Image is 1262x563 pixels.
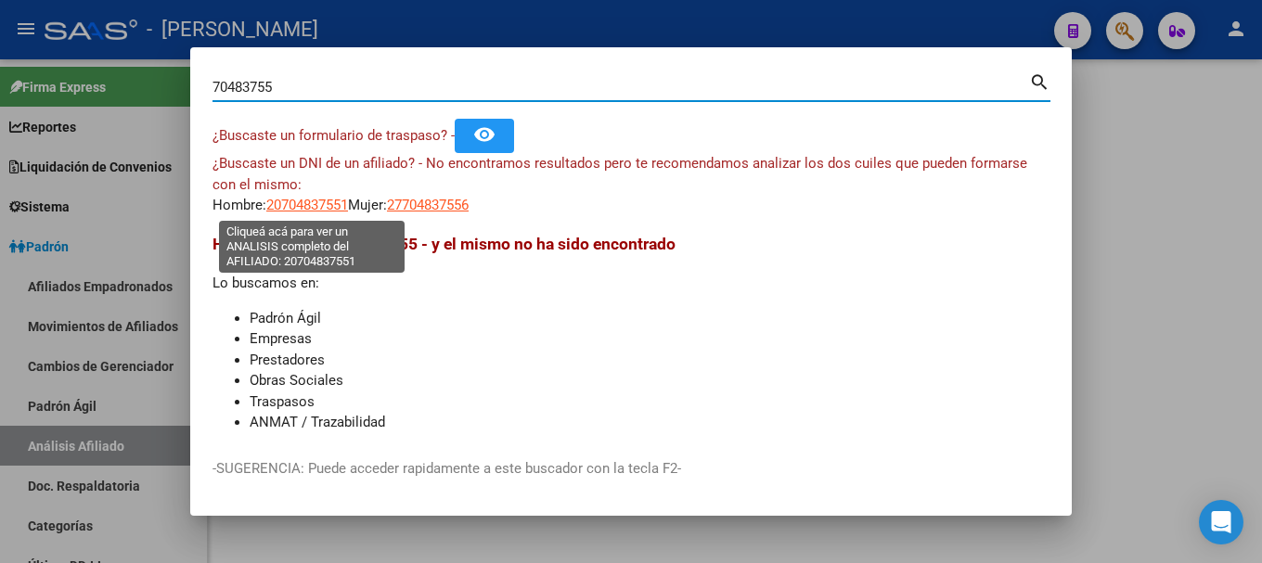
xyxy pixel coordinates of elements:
li: ANMAT / Trazabilidad [250,412,1050,433]
span: ¿Buscaste un DNI de un afiliado? - No encontramos resultados pero te recomendamos analizar los do... [212,155,1027,193]
li: Prestadores [250,350,1050,371]
span: ¿Buscaste un formulario de traspaso? - [212,127,455,144]
li: Obras Sociales [250,370,1050,391]
mat-icon: search [1029,70,1050,92]
span: Hemos buscado - 70483755 - y el mismo no ha sido encontrado [212,235,676,253]
li: Padrón Ágil [250,308,1050,329]
span: 20704837551 [266,197,348,213]
p: -SUGERENCIA: Puede acceder rapidamente a este buscador con la tecla F2- [212,458,1050,480]
span: 27704837556 [387,197,469,213]
div: Lo buscamos en: [212,232,1050,454]
li: Traspasos [250,391,1050,413]
div: Hombre: Mujer: [212,153,1050,216]
li: Empresas [250,328,1050,350]
mat-icon: remove_red_eye [473,123,496,146]
div: Open Intercom Messenger [1199,500,1243,544]
li: Traspasos Direccion [250,433,1050,454]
